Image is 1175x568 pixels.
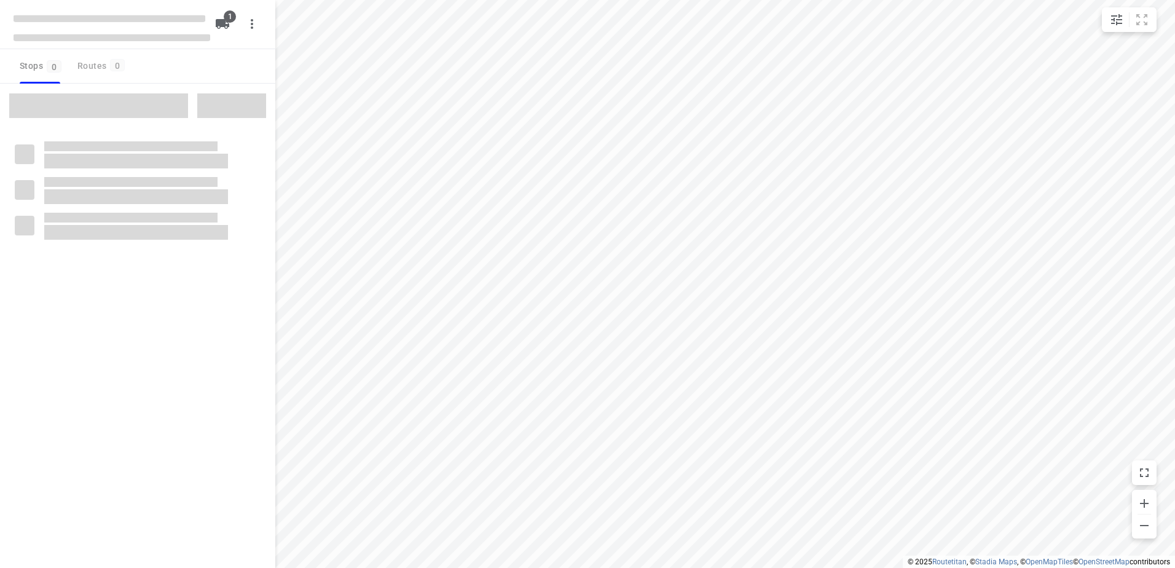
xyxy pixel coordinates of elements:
[1079,558,1130,566] a: OpenStreetMap
[932,558,967,566] a: Routetitan
[1104,7,1129,32] button: Map settings
[975,558,1017,566] a: Stadia Maps
[908,558,1170,566] li: © 2025 , © , © © contributors
[1026,558,1073,566] a: OpenMapTiles
[1102,7,1157,32] div: small contained button group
